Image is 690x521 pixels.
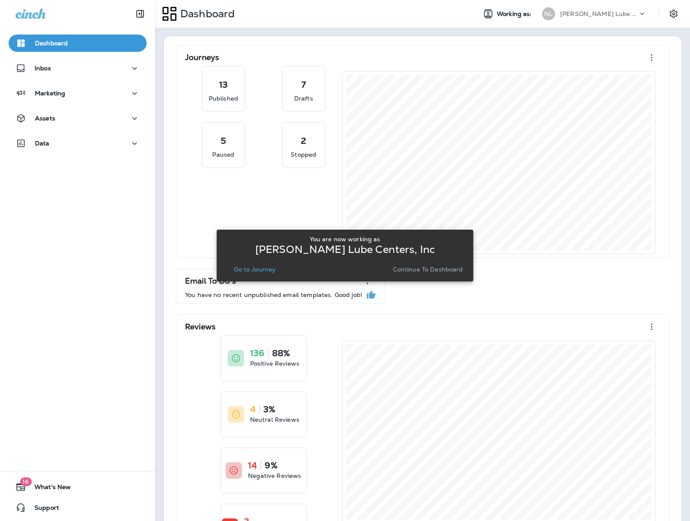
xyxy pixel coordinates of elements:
[393,266,463,273] p: Continue to Dashboard
[26,504,59,515] span: Support
[666,6,681,22] button: Settings
[35,115,55,122] p: Assets
[185,291,362,298] p: You have no recent unpublished email templates. Good job!
[26,483,71,494] span: What's New
[185,53,219,62] p: Journeys
[9,35,147,52] button: Dashboard
[9,85,147,102] button: Marketing
[9,60,147,77] button: Inbox
[9,478,147,496] button: 16What's New
[389,263,467,275] button: Continue to Dashboard
[35,140,50,147] p: Data
[177,7,235,20] p: Dashboard
[230,263,279,275] button: Go to Journey
[255,246,435,253] p: [PERSON_NAME] Lube Centers, Inc
[35,40,68,47] p: Dashboard
[497,10,533,18] span: Working as:
[9,110,147,127] button: Assets
[9,499,147,516] button: Support
[310,236,380,243] p: You are now working as
[560,10,638,17] p: [PERSON_NAME] Lube Centers, Inc
[209,94,238,103] p: Published
[212,150,234,159] p: Paused
[185,277,236,285] p: Email To Do's
[20,477,31,486] span: 16
[128,5,152,22] button: Collapse Sidebar
[234,266,276,273] p: Go to Journey
[9,135,147,152] button: Data
[34,65,51,72] p: Inbox
[35,90,65,97] p: Marketing
[185,322,216,331] p: Reviews
[542,7,555,20] div: NL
